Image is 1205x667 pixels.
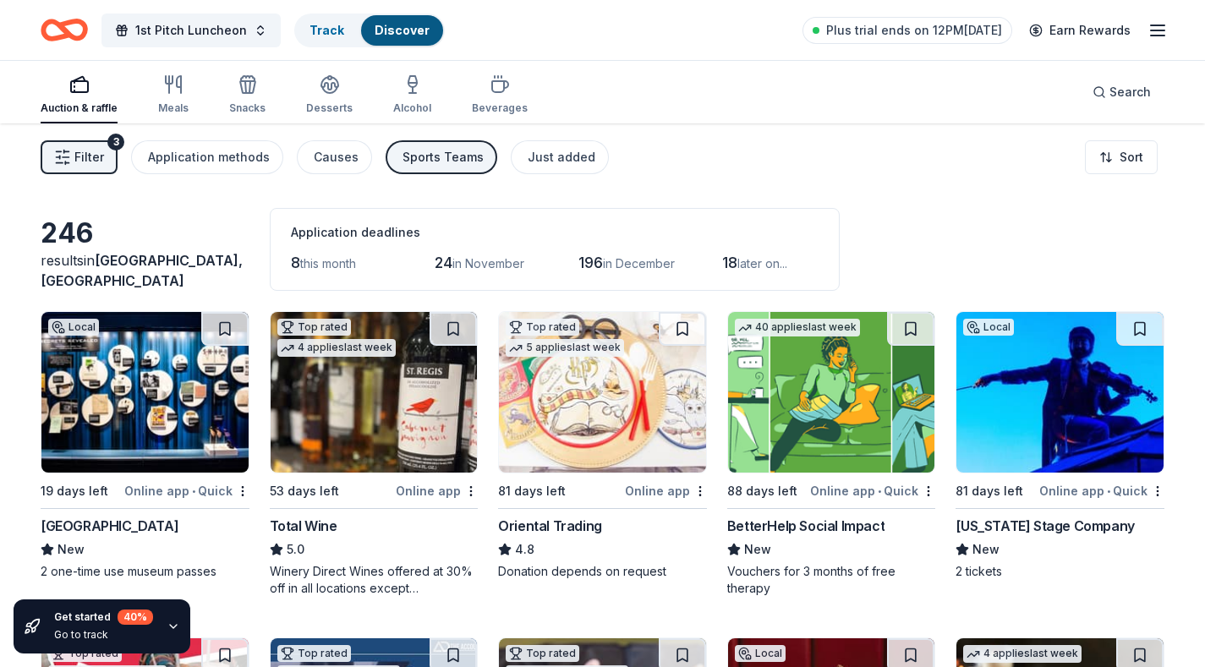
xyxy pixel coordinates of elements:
span: • [878,484,881,498]
a: Track [309,23,344,37]
span: this month [300,256,356,271]
a: Earn Rewards [1019,15,1141,46]
a: Image for Oriental TradingTop rated5 applieslast week81 days leftOnline appOriental Trading4.8Don... [498,311,707,580]
div: Top rated [277,319,351,336]
div: Local [735,645,786,662]
button: Filter3 [41,140,118,174]
div: Application methods [148,147,270,167]
span: 18 [722,254,737,271]
img: Image for Virginia Stage Company [956,312,1164,473]
a: Image for Total WineTop rated4 applieslast week53 days leftOnline appTotal Wine5.0Winery Direct W... [270,311,479,597]
button: Desserts [306,68,353,123]
div: Online app Quick [810,480,935,501]
span: in November [452,256,524,271]
div: 88 days left [727,481,797,501]
div: Top rated [277,645,351,662]
div: Total Wine [270,516,337,536]
div: 4 applies last week [963,645,1082,663]
img: Image for Total Wine [271,312,478,473]
div: Oriental Trading [498,516,602,536]
div: 53 days left [270,481,339,501]
div: 3 [107,134,124,150]
a: Plus trial ends on 12PM[DATE] [802,17,1012,44]
img: Image for BetterHelp Social Impact [728,312,935,473]
div: Meals [158,101,189,115]
div: Top rated [506,319,579,336]
div: Online app Quick [124,480,249,501]
div: 246 [41,216,249,250]
span: 5.0 [287,539,304,560]
a: Image for International Spy MuseumLocal19 days leftOnline app•Quick[GEOGRAPHIC_DATA]New2 one-time... [41,311,249,580]
div: Winery Direct Wines offered at 30% off in all locations except [GEOGRAPHIC_DATA], [GEOGRAPHIC_DAT... [270,563,479,597]
span: 8 [291,254,300,271]
a: Image for Virginia Stage CompanyLocal81 days leftOnline app•Quick[US_STATE] Stage CompanyNew2 tic... [956,311,1164,580]
div: Donation depends on request [498,563,707,580]
button: 1st Pitch Luncheon [101,14,281,47]
a: Discover [375,23,430,37]
div: Auction & raffle [41,101,118,115]
div: Local [963,319,1014,336]
span: Plus trial ends on 12PM[DATE] [826,20,1002,41]
button: Causes [297,140,372,174]
span: 24 [435,254,452,271]
div: Go to track [54,628,153,642]
span: Sort [1120,147,1143,167]
div: Vouchers for 3 months of free therapy [727,563,936,597]
div: Online app [625,480,707,501]
div: Application deadlines [291,222,819,243]
span: later on... [737,256,787,271]
button: Auction & raffle [41,68,118,123]
div: 4 applies last week [277,339,396,357]
button: Sort [1085,140,1158,174]
div: Causes [314,147,359,167]
div: Get started [54,610,153,625]
span: Filter [74,147,104,167]
div: Alcohol [393,101,431,115]
a: Home [41,10,88,50]
div: Just added [528,147,595,167]
span: • [192,484,195,498]
div: Desserts [306,101,353,115]
button: Snacks [229,68,266,123]
button: Meals [158,68,189,123]
span: New [58,539,85,560]
span: Search [1109,82,1151,102]
div: Snacks [229,101,266,115]
button: Alcohol [393,68,431,123]
button: Search [1079,75,1164,109]
img: Image for International Spy Museum [41,312,249,473]
a: Image for BetterHelp Social Impact40 applieslast week88 days leftOnline app•QuickBetterHelp Socia... [727,311,936,597]
div: 40 applies last week [735,319,860,336]
div: 5 applies last week [506,339,624,357]
div: 40 % [118,610,153,625]
span: in [41,252,243,289]
img: Image for Oriental Trading [499,312,706,473]
div: 19 days left [41,481,108,501]
span: New [744,539,771,560]
div: [US_STATE] Stage Company [956,516,1134,536]
div: 2 one-time use museum passes [41,563,249,580]
span: 4.8 [515,539,534,560]
div: Beverages [472,101,528,115]
div: Sports Teams [403,147,484,167]
div: Top rated [506,645,579,662]
button: Beverages [472,68,528,123]
div: BetterHelp Social Impact [727,516,885,536]
span: 1st Pitch Luncheon [135,20,247,41]
button: Sports Teams [386,140,497,174]
div: Online app [396,480,478,501]
button: Application methods [131,140,283,174]
span: • [1107,484,1110,498]
span: [GEOGRAPHIC_DATA], [GEOGRAPHIC_DATA] [41,252,243,289]
span: in December [603,256,675,271]
span: New [972,539,1000,560]
div: Local [48,319,99,336]
button: TrackDiscover [294,14,445,47]
div: Online app Quick [1039,480,1164,501]
span: 196 [578,254,603,271]
div: results [41,250,249,291]
div: 2 tickets [956,563,1164,580]
div: 81 days left [956,481,1023,501]
div: 81 days left [498,481,566,501]
div: [GEOGRAPHIC_DATA] [41,516,178,536]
